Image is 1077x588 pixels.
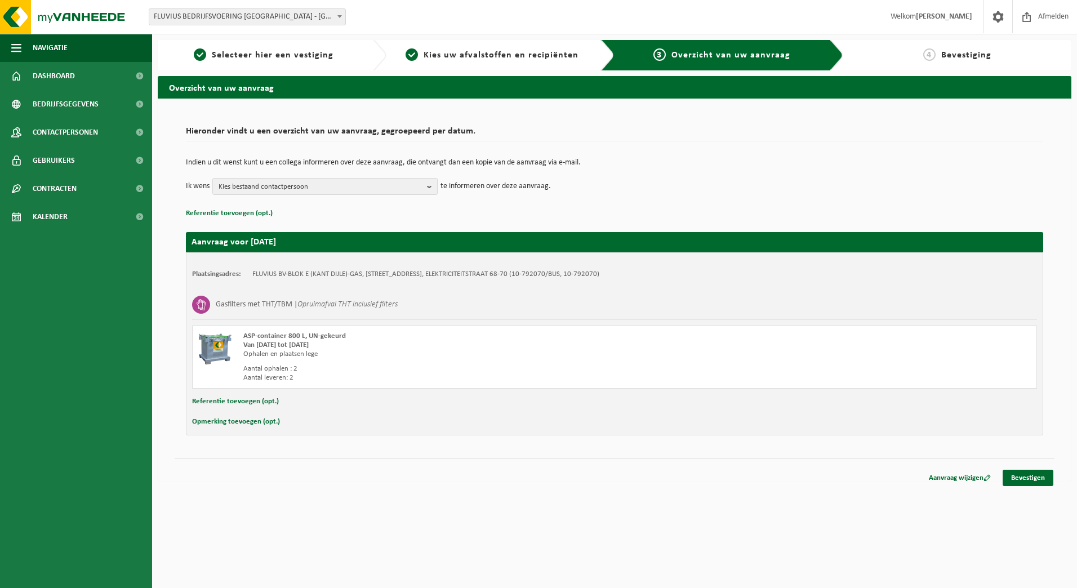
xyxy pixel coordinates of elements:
a: Aanvraag wijzigen [920,470,999,486]
span: Kies bestaand contactpersoon [219,179,422,195]
span: Bevestiging [941,51,991,60]
strong: [PERSON_NAME] [916,12,972,21]
h2: Hieronder vindt u een overzicht van uw aanvraag, gegroepeerd per datum. [186,127,1043,142]
span: Selecteer hier een vestiging [212,51,333,60]
strong: Plaatsingsadres: [192,270,241,278]
span: Contactpersonen [33,118,98,146]
span: FLUVIUS BEDRIJFSVOERING MECHELEN - MECHELEN [149,8,346,25]
button: Opmerking toevoegen (opt.) [192,415,280,429]
img: PB-AP-0800-MET-02-01.png [198,332,232,366]
strong: Aanvraag voor [DATE] [192,238,276,247]
h3: Gasfilters met THT/TBM | [216,296,398,314]
i: Opruimafval THT inclusief filters [297,300,398,309]
a: Bevestigen [1003,470,1053,486]
span: 4 [923,48,936,61]
div: Ophalen en plaatsen lege [243,350,660,359]
p: te informeren over deze aanvraag. [440,178,551,195]
span: FLUVIUS BEDRIJFSVOERING MECHELEN - MECHELEN [149,9,345,25]
span: ASP-container 800 L, UN-gekeurd [243,332,346,340]
a: 1Selecteer hier een vestiging [163,48,364,62]
span: Navigatie [33,34,68,62]
h2: Overzicht van uw aanvraag [158,76,1071,98]
span: Overzicht van uw aanvraag [671,51,790,60]
td: FLUVIUS BV-BLOK E (KANT DIJLE)-GAS, [STREET_ADDRESS], ELEKTRICITEITSTRAAT 68-70 (10-792070/BUS, 1... [252,270,599,279]
button: Referentie toevoegen (opt.) [192,394,279,409]
a: 2Kies uw afvalstoffen en recipiënten [392,48,593,62]
p: Ik wens [186,178,210,195]
span: 3 [653,48,666,61]
span: 2 [406,48,418,61]
span: Bedrijfsgegevens [33,90,99,118]
span: Dashboard [33,62,75,90]
strong: Van [DATE] tot [DATE] [243,341,309,349]
span: 1 [194,48,206,61]
span: Kalender [33,203,68,231]
button: Referentie toevoegen (opt.) [186,206,273,221]
span: Contracten [33,175,77,203]
p: Indien u dit wenst kunt u een collega informeren over deze aanvraag, die ontvangt dan een kopie v... [186,159,1043,167]
span: Gebruikers [33,146,75,175]
div: Aantal leveren: 2 [243,373,660,382]
span: Kies uw afvalstoffen en recipiënten [424,51,578,60]
div: Aantal ophalen : 2 [243,364,660,373]
button: Kies bestaand contactpersoon [212,178,438,195]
